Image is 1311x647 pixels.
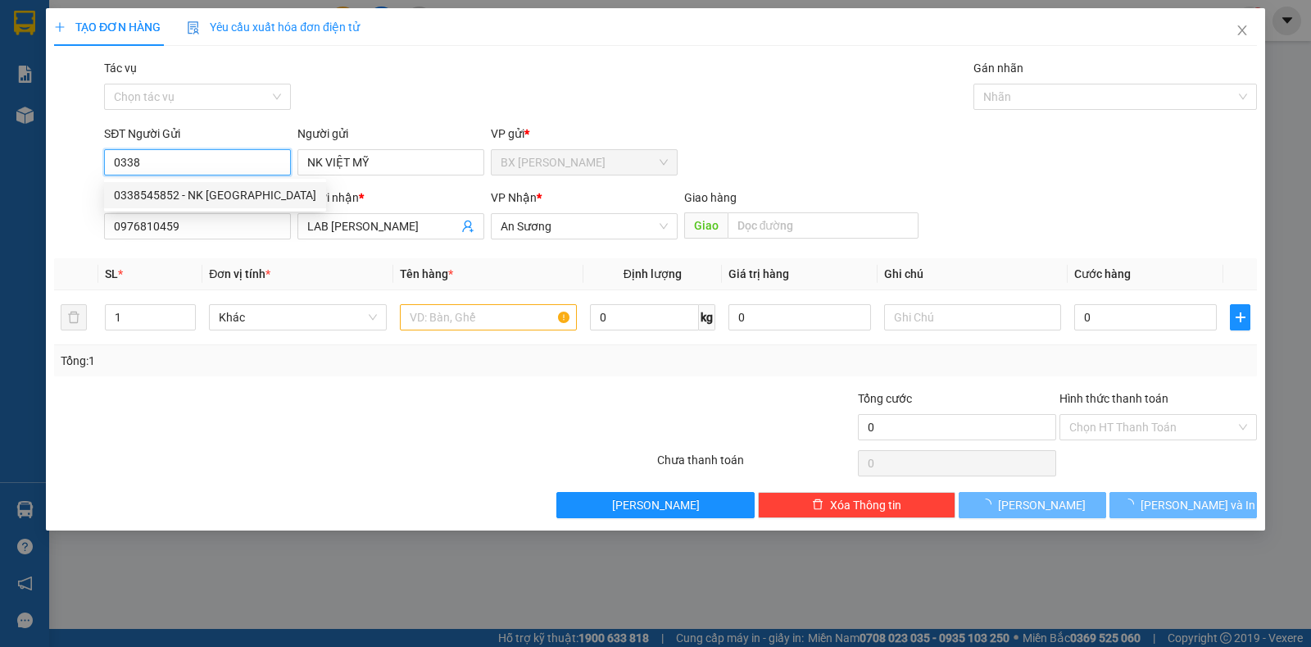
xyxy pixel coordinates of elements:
[400,267,453,280] span: Tên hàng
[187,21,200,34] img: icon
[104,182,326,208] div: 0338545852 - NK VIỆT MỸ
[1230,304,1250,330] button: plus
[1123,499,1141,510] span: loading
[556,492,754,518] button: [PERSON_NAME]
[501,214,668,239] span: An Sương
[104,125,291,143] div: SĐT Người Gửi
[878,258,1068,290] th: Ghi chú
[157,16,196,33] span: Nhận:
[14,53,145,73] div: DUYÊN
[104,62,137,75] label: Tác vụ
[501,150,668,175] span: BX Tân Châu
[973,62,1023,75] label: Gán nhãn
[154,106,290,129] div: 60.000
[209,267,270,280] span: Đơn vị tính
[684,191,737,204] span: Giao hàng
[858,392,912,405] span: Tổng cước
[684,212,728,239] span: Giao
[655,451,856,480] div: Chưa thanh toán
[219,305,376,330] span: Khác
[491,191,537,204] span: VP Nhận
[297,189,484,207] div: Người nhận
[157,34,288,53] div: K TÊN
[54,21,66,33] span: plus
[54,21,161,34] span: TẠO ĐƠN HÀNG
[884,304,1061,330] input: Ghi Chú
[297,125,484,143] div: Người gửi
[114,186,316,204] div: 0338545852 - NK [GEOGRAPHIC_DATA]
[14,14,145,53] div: BX [PERSON_NAME]
[812,499,823,512] span: delete
[612,496,700,514] span: [PERSON_NAME]
[1236,24,1249,37] span: close
[998,496,1086,514] span: [PERSON_NAME]
[187,21,360,34] span: Yêu cầu xuất hóa đơn điện tử
[1059,392,1168,405] label: Hình thức thanh toán
[14,73,145,96] div: 0974444427
[105,267,118,280] span: SL
[1141,496,1255,514] span: [PERSON_NAME] và In
[830,496,901,514] span: Xóa Thông tin
[14,16,39,33] span: Gửi:
[728,267,789,280] span: Giá trị hàng
[1074,267,1131,280] span: Cước hàng
[61,352,507,370] div: Tổng: 1
[728,304,871,330] input: 0
[624,267,682,280] span: Định lượng
[959,492,1106,518] button: [PERSON_NAME]
[157,14,288,34] div: T.T Kà Tum
[1109,492,1257,518] button: [PERSON_NAME] và In
[461,220,474,233] span: user-add
[699,304,715,330] span: kg
[491,125,678,143] div: VP gửi
[1219,8,1265,54] button: Close
[758,492,955,518] button: deleteXóa Thông tin
[154,110,177,127] span: CC :
[980,499,998,510] span: loading
[1231,311,1250,324] span: plus
[400,304,577,330] input: VD: Bàn, Ghế
[728,212,919,239] input: Dọc đường
[61,304,87,330] button: delete
[157,53,288,76] div: 0368526372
